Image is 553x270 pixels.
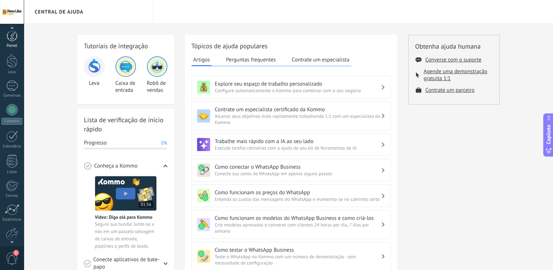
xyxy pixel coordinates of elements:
[1,44,23,48] div: Painel
[215,113,381,125] span: Alcance seus objetivos mais rapidamente trabalhando 1:1 com um especialista da Kommo
[415,42,493,51] h2: Obtenha ajuda humana
[161,139,167,147] span: 0%
[84,41,167,50] h2: Tutoriais de integração
[215,247,381,254] h3: Como testar o WhatsApp Business
[147,80,167,94] font: Robô de vendas
[215,87,381,94] span: Configure automaticamente o Kommo para combinar com o seu negócio
[215,215,381,222] h3: Como funcionam os modelos do WhatsApp Business e como criá-los
[1,170,23,175] div: Listas
[84,115,167,134] h2: Lista de verificação de início rápido
[1,70,23,75] div: Leva
[215,106,381,113] h3: Contrate um especialista certificado da Kommo
[215,138,381,145] h3: Trabalhe mais rápido com a IA ao seu lado
[1,194,23,198] div: Correio
[215,222,381,234] span: Crie modelos aprovados e converse com clientes 24 horas por dia, 7 dias por semana
[115,80,136,94] font: Caixa de entrada
[215,145,381,151] span: Execute tarefas rotineiras com a ajuda do seu kit de ferramentas de IA
[215,170,381,177] span: Conecte sua conta do WhatsApp em apenas alguns passos
[425,56,481,63] button: Converse com o suporte
[84,139,107,147] span: Progresso
[215,189,381,196] h3: Como funcionam os preços do WhatsApp
[192,41,391,50] h2: Tópicos de ajuda populares
[215,254,381,266] span: Teste o WhatsApp no Kommo com um número de demonstração - sem necessidade de configuração
[290,54,351,65] button: Contrate um especialista
[94,162,137,170] span: Conheça a Kommo
[95,176,156,211] img: Meet video
[215,164,381,170] h3: Como conectar o WhatsApp Business
[1,217,23,222] div: Estatísticas
[95,214,152,220] span: Vídeo: Diga olá para Kommo
[192,54,212,66] button: Artigos
[425,87,475,94] button: Contrate um parceiro
[89,80,99,87] font: Leva
[1,144,23,149] div: Calendário
[1,93,23,98] div: Conversas
[1,118,22,125] div: Linkedin
[95,221,156,250] span: Segure sua bunda! Junte-se a nós em um passeio selvagem de caixas de entrada, pipelines e perfis ...
[224,54,277,65] button: Perguntas frequentes
[215,80,381,87] h3: Explore seu espaço de trabalho personalizado
[545,125,552,145] span: Copiloto
[424,68,493,82] button: Agende uma demonstração gratuita 1:1
[215,196,381,202] span: Entenda os custos das mensagens do WhatsApp e mantenha-se no caminho certo
[13,250,19,256] span: 1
